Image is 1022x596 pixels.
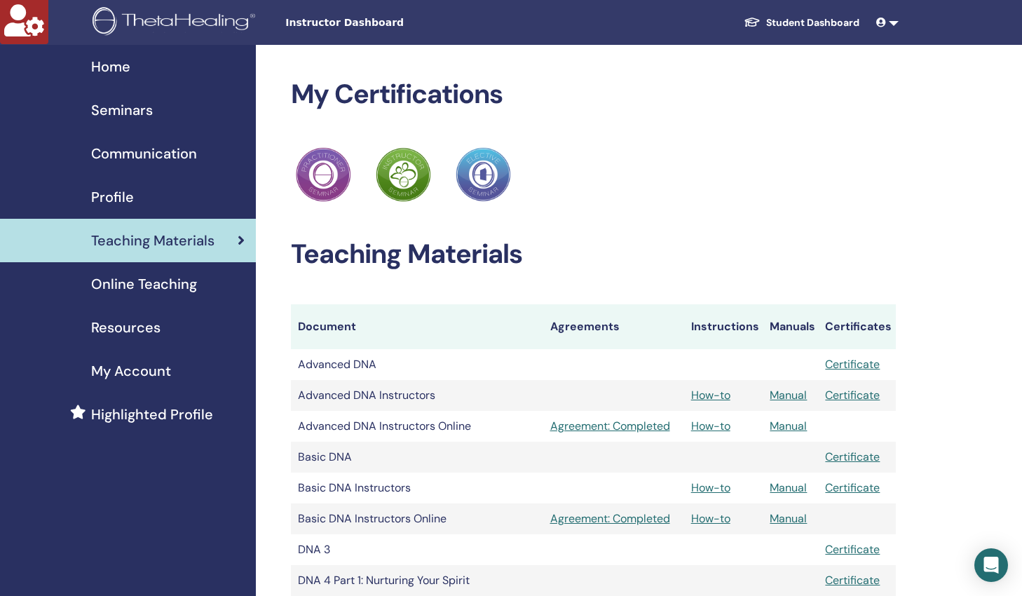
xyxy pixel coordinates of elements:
[291,565,543,596] td: DNA 4 Part 1: Nurturing Your Spirit
[770,419,807,433] a: Manual
[763,304,818,349] th: Manuals
[291,442,543,473] td: Basic DNA
[291,304,543,349] th: Document
[770,388,807,402] a: Manual
[91,100,153,121] span: Seminars
[543,304,684,349] th: Agreements
[291,534,543,565] td: DNA 3
[296,147,350,202] img: Practitioner
[91,143,197,164] span: Communication
[291,380,543,411] td: Advanced DNA Instructors
[691,388,730,402] a: How-to
[91,404,213,425] span: Highlighted Profile
[376,147,430,202] img: Practitioner
[770,511,807,526] a: Manual
[291,349,543,380] td: Advanced DNA
[825,573,880,588] a: Certificate
[770,480,807,495] a: Manual
[91,230,214,251] span: Teaching Materials
[691,511,730,526] a: How-to
[291,79,897,111] h2: My Certifications
[91,360,171,381] span: My Account
[744,16,761,28] img: graduation-cap-white.svg
[550,418,677,435] a: Agreement: Completed
[91,273,197,294] span: Online Teaching
[825,542,880,557] a: Certificate
[684,304,763,349] th: Instructions
[285,15,496,30] span: Instructor Dashboard
[825,449,880,464] a: Certificate
[974,548,1008,582] div: Open Intercom Messenger
[818,304,896,349] th: Certificates
[291,411,543,442] td: Advanced DNA Instructors Online
[691,480,730,495] a: How-to
[291,473,543,503] td: Basic DNA Instructors
[456,147,510,202] img: Practitioner
[91,317,161,338] span: Resources
[825,480,880,495] a: Certificate
[825,388,880,402] a: Certificate
[93,7,260,39] img: logo.png
[91,187,134,208] span: Profile
[550,510,677,527] a: Agreement: Completed
[291,238,897,271] h2: Teaching Materials
[91,56,130,77] span: Home
[733,10,871,36] a: Student Dashboard
[825,357,880,372] a: Certificate
[691,419,730,433] a: How-to
[291,503,543,534] td: Basic DNA Instructors Online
